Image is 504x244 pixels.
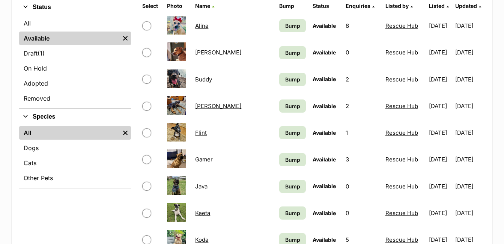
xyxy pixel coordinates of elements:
button: Species [19,112,131,122]
td: 0 [343,173,381,199]
a: Gamer [195,156,213,163]
td: [DATE] [455,93,484,119]
a: Keeta [195,209,210,217]
a: Bump [279,206,306,220]
a: Bump [279,46,306,59]
a: Rescue Hub [385,236,418,243]
span: Available [313,210,336,216]
td: [DATE] [455,39,484,65]
td: [DATE] [455,13,484,39]
span: Bump [285,209,300,217]
a: Rescue Hub [385,102,418,110]
span: Available [313,236,336,243]
a: Bump [279,153,306,166]
span: Listed [429,3,445,9]
a: Rescue Hub [385,49,418,56]
a: Remove filter [120,32,131,45]
div: Species [19,125,131,188]
a: Alina [195,22,208,29]
span: Bump [285,156,300,164]
td: [DATE] [455,120,484,146]
td: [DATE] [426,120,455,146]
td: 2 [343,66,381,92]
td: [DATE] [426,146,455,172]
a: Rescue Hub [385,22,418,29]
td: 0 [343,39,381,65]
span: Bump [285,129,300,137]
span: Listed by [385,3,409,9]
a: Rescue Hub [385,183,418,190]
a: Cats [19,156,131,170]
span: Bump [285,49,300,57]
a: Koda [195,236,208,243]
span: Name [195,3,210,9]
a: Listed by [385,3,413,9]
a: Name [195,3,214,9]
a: Bump [279,126,306,139]
button: Status [19,2,131,12]
td: 1 [343,120,381,146]
a: Java [195,183,208,190]
span: Bump [285,75,300,83]
span: Available [313,103,336,109]
td: [DATE] [426,93,455,119]
div: Status [19,15,131,108]
td: [DATE] [426,173,455,199]
td: [DATE] [455,146,484,172]
a: Other Pets [19,171,131,185]
a: Buddy [195,76,212,83]
a: Bump [279,99,306,113]
td: [DATE] [426,39,455,65]
a: Listed [429,3,449,9]
a: Available [19,32,120,45]
td: 2 [343,93,381,119]
td: 8 [343,13,381,39]
span: Available [313,183,336,189]
span: Available [313,76,336,82]
a: Bump [279,73,306,86]
a: On Hold [19,62,131,75]
span: Bump [285,236,300,244]
td: [DATE] [455,173,484,199]
span: Bump [285,102,300,110]
a: Rescue Hub [385,76,418,83]
a: [PERSON_NAME] [195,102,241,110]
a: Bump [279,180,306,193]
a: Remove filter [120,126,131,140]
a: Adopted [19,77,131,90]
td: [DATE] [426,200,455,226]
a: Rescue Hub [385,209,418,217]
a: Enquiries [346,3,375,9]
span: (1) [38,49,45,58]
a: Rescue Hub [385,129,418,136]
a: Draft [19,47,131,60]
span: Updated [455,3,477,9]
span: translation missing: en.admin.listings.index.attributes.enquiries [346,3,370,9]
a: All [19,126,120,140]
a: Removed [19,92,131,105]
span: Available [313,156,336,163]
td: [DATE] [455,200,484,226]
a: Flint [195,129,207,136]
span: Bump [285,22,300,30]
a: All [19,17,131,30]
td: [DATE] [426,66,455,92]
span: Available [313,49,336,56]
td: [DATE] [455,66,484,92]
td: 0 [343,200,381,226]
span: Available [313,130,336,136]
a: Updated [455,3,481,9]
a: Rescue Hub [385,156,418,163]
a: Dogs [19,141,131,155]
td: [DATE] [426,13,455,39]
a: [PERSON_NAME] [195,49,241,56]
td: 3 [343,146,381,172]
span: Bump [285,182,300,190]
a: Bump [279,19,306,32]
span: Available [313,23,336,29]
